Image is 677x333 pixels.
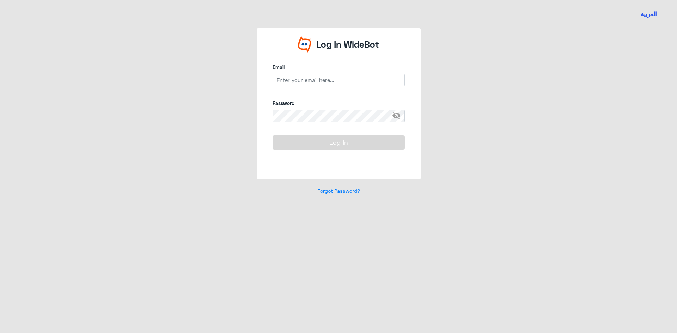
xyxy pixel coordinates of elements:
[316,38,379,51] p: Log In WideBot
[273,135,405,149] button: Log In
[636,5,661,23] a: Switch language
[392,110,405,122] span: visibility_off
[641,10,657,19] button: العربية
[298,36,311,53] img: Widebot Logo
[273,99,405,107] label: Password
[273,63,405,71] label: Email
[317,188,360,194] a: Forgot Password?
[273,74,405,86] input: Enter your email here...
